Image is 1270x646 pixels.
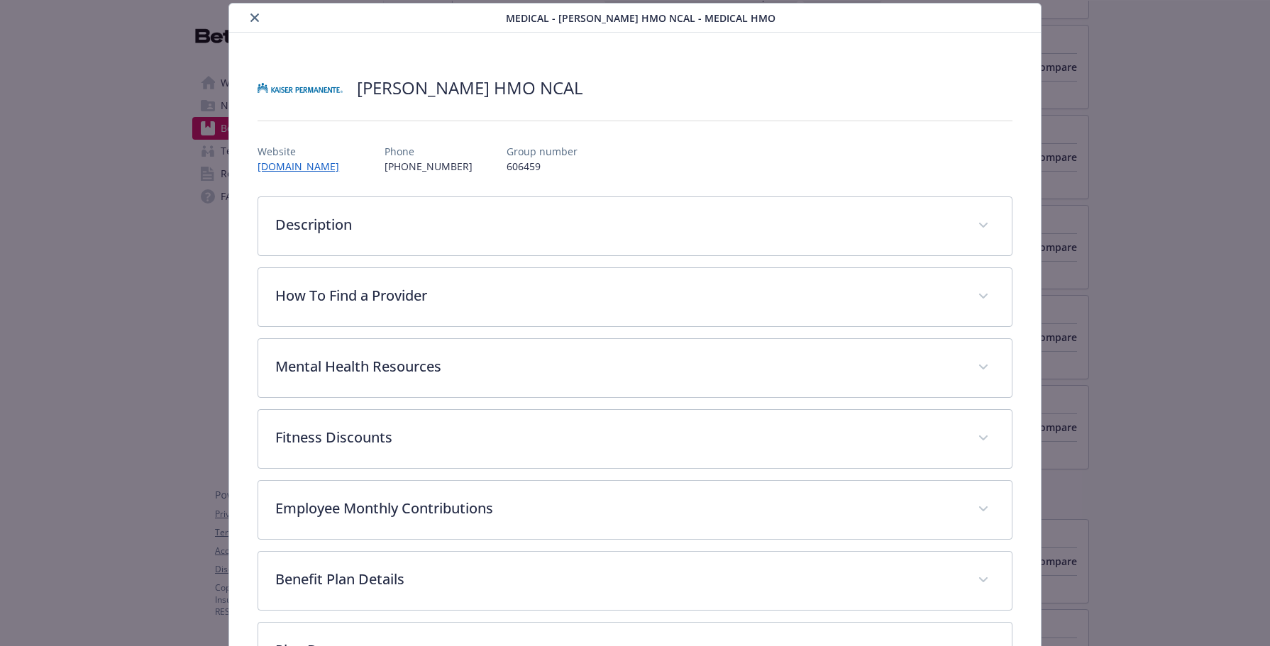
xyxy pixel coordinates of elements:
img: Kaiser Permanente Insurance Company [258,67,343,109]
h2: [PERSON_NAME] HMO NCAL [357,76,583,100]
div: Benefit Plan Details [258,552,1012,610]
p: Mental Health Resources [275,356,961,377]
p: Benefit Plan Details [275,569,961,590]
button: close [246,9,263,26]
div: Employee Monthly Contributions [258,481,1012,539]
a: [DOMAIN_NAME] [258,160,350,173]
p: How To Find a Provider [275,285,961,306]
div: Fitness Discounts [258,410,1012,468]
p: Phone [385,144,473,159]
span: Medical - [PERSON_NAME] HMO NCAL - Medical HMO [506,11,775,26]
p: Employee Monthly Contributions [275,498,961,519]
p: [PHONE_NUMBER] [385,159,473,174]
p: 606459 [507,159,578,174]
div: How To Find a Provider [258,268,1012,326]
p: Description [275,214,961,235]
div: Mental Health Resources [258,339,1012,397]
p: Website [258,144,350,159]
p: Fitness Discounts [275,427,961,448]
p: Group number [507,144,578,159]
div: Description [258,197,1012,255]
